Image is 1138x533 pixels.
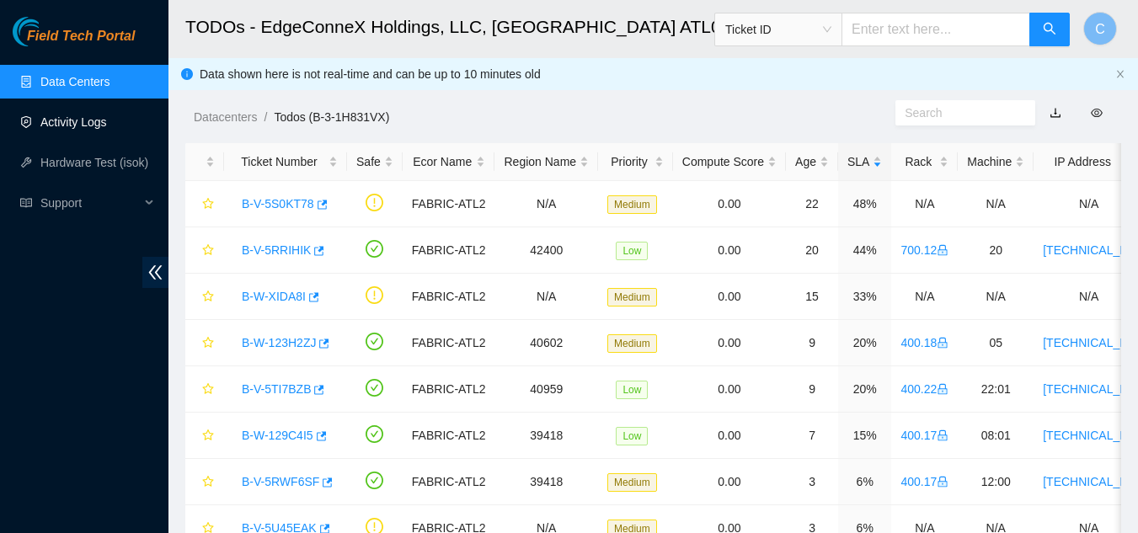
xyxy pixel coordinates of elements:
span: Medium [607,195,657,214]
a: Akamai TechnologiesField Tech Portal [13,30,135,52]
img: Akamai Technologies [13,17,85,46]
input: Enter text here... [841,13,1030,46]
a: 400.17lock [900,429,948,442]
span: Low [616,381,648,399]
td: 0.00 [673,181,786,227]
a: B-W-123H2ZJ [242,336,316,349]
span: lock [937,244,948,256]
td: FABRIC-ATL2 [403,181,495,227]
td: FABRIC-ATL2 [403,366,495,413]
span: C [1095,19,1105,40]
span: Low [616,242,648,260]
td: FABRIC-ATL2 [403,227,495,274]
a: 400.18lock [900,336,948,349]
span: double-left [142,257,168,288]
a: Activity Logs [40,115,107,129]
span: star [202,429,214,443]
td: FABRIC-ATL2 [403,320,495,366]
td: N/A [494,181,598,227]
span: lock [937,337,948,349]
span: exclamation-circle [366,286,383,304]
td: 7 [786,413,838,459]
span: exclamation-circle [366,194,383,211]
td: 33% [838,274,891,320]
td: FABRIC-ATL2 [403,413,495,459]
span: close [1115,69,1125,79]
td: 39418 [494,413,598,459]
a: Hardware Test (isok) [40,156,148,169]
td: 39418 [494,459,598,505]
a: download [1050,106,1061,120]
button: star [195,329,215,356]
td: 05 [958,320,1034,366]
span: check-circle [366,240,383,258]
td: 15 [786,274,838,320]
td: 22:01 [958,366,1034,413]
span: lock [937,476,948,488]
a: 700.12lock [900,243,948,257]
a: B-V-5S0KT78 [242,197,314,211]
span: search [1043,22,1056,38]
a: [TECHNICAL_ID] [1043,429,1135,442]
a: [TECHNICAL_ID] [1043,475,1135,488]
a: B-V-5RRIHIK [242,243,311,257]
span: star [202,244,214,258]
td: 0.00 [673,320,786,366]
a: 400.17lock [900,475,948,488]
a: 400.22lock [900,382,948,396]
a: Todos (B-3-1H831VX) [274,110,389,124]
td: 0.00 [673,366,786,413]
td: N/A [958,181,1034,227]
td: 3 [786,459,838,505]
button: star [195,237,215,264]
span: star [202,290,214,304]
a: [TECHNICAL_ID] [1043,382,1135,396]
span: Medium [607,288,657,306]
a: B-W-129C4I5 [242,429,313,442]
td: 22 [786,181,838,227]
span: star [202,476,214,489]
button: star [195,468,215,495]
span: Field Tech Portal [27,29,135,45]
td: 20 [786,227,838,274]
span: read [20,197,32,209]
td: N/A [891,274,958,320]
td: 44% [838,227,891,274]
input: Search [905,104,1012,122]
span: lock [937,383,948,395]
td: N/A [494,274,598,320]
td: FABRIC-ATL2 [403,274,495,320]
span: Low [616,427,648,445]
td: 40959 [494,366,598,413]
span: Medium [607,334,657,353]
a: [TECHNICAL_ID] [1043,243,1135,257]
a: B-V-5RWF6SF [242,475,319,488]
span: Ticket ID [725,17,831,42]
td: 6% [838,459,891,505]
button: C [1083,12,1117,45]
a: B-V-5TI7BZB [242,382,311,396]
a: B-W-XIDA8I [242,290,306,303]
button: star [195,190,215,217]
td: N/A [958,274,1034,320]
button: star [195,376,215,402]
td: 0.00 [673,413,786,459]
td: 12:00 [958,459,1034,505]
td: 40602 [494,320,598,366]
td: 9 [786,366,838,413]
button: star [195,422,215,449]
span: star [202,198,214,211]
td: 20% [838,366,891,413]
span: check-circle [366,425,383,443]
td: 9 [786,320,838,366]
button: download [1037,99,1074,126]
td: N/A [891,181,958,227]
td: 15% [838,413,891,459]
span: / [264,110,267,124]
span: check-circle [366,472,383,489]
td: 48% [838,181,891,227]
span: check-circle [366,333,383,350]
span: star [202,337,214,350]
a: Data Centers [40,75,110,88]
td: 08:01 [958,413,1034,459]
